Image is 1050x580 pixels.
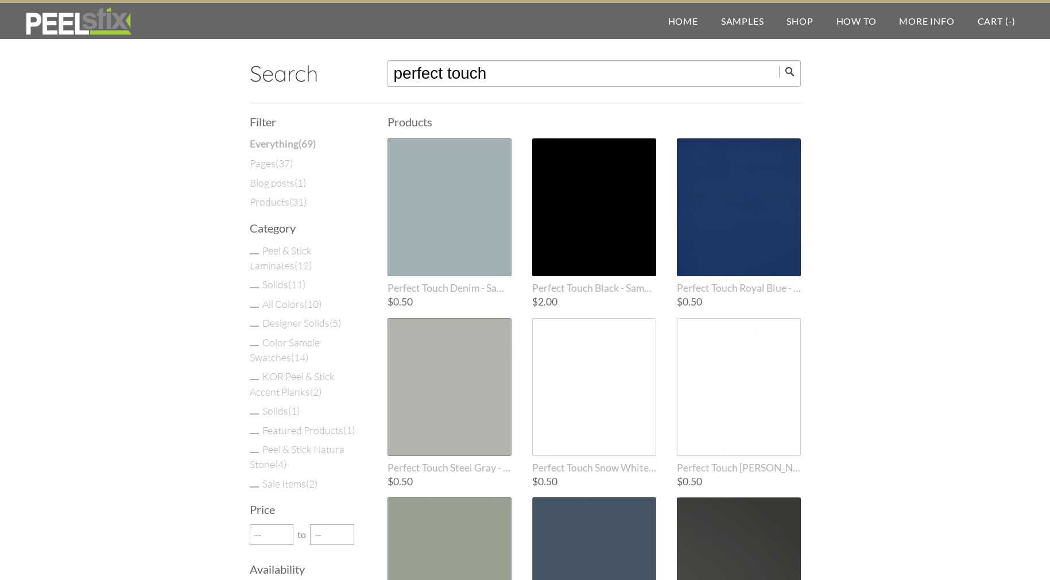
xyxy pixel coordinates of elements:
span: ( ) [275,458,286,470]
span: ( ) [295,259,312,272]
a: Perfect Touch Black - Sample [532,138,656,294]
span: 2 [313,385,319,398]
a: How To [825,3,888,39]
span: $0.50 [677,296,702,308]
input: Solids(1) [250,413,259,415]
a: Peel & Stick Laminates [250,244,312,272]
span: $0.50 [388,475,413,488]
span: ( ) [310,385,321,398]
span: $0.50 [532,475,557,488]
a: Perfect Touch Steel Gray - Sample [388,318,512,474]
a: Cart (-) [966,3,1027,39]
a: Perfect Touch Royal Blue - Sample [677,138,801,294]
a: KOR Peel & Stick Accent Planks [250,370,335,397]
span: ( ) [306,477,317,490]
a: Everything(69) [250,137,316,152]
span: 1 [346,424,352,436]
a: Peel & Stick Natura Stone [250,443,344,470]
a: More Info [888,3,966,39]
span: 10 [307,297,319,310]
a: Solids [262,404,300,417]
span: 69 [301,138,313,150]
a: Shop [775,3,824,39]
span: 31 [292,195,304,208]
input: All Colors(10) [250,307,259,308]
a: Products(31) [250,194,307,209]
span: 12 [297,259,309,272]
a: Pages(37) [250,156,293,171]
span: 14 [294,351,305,364]
input: -- [310,524,354,545]
span: to [293,530,310,539]
a: Home [657,3,710,39]
h2: Search [250,60,360,87]
span: ( ) [295,176,306,189]
span: ( ) [330,316,341,329]
span: 1 [297,176,303,189]
input: Featured Products(1) [250,433,259,434]
span: 37 [278,157,290,169]
h3: Availability [250,563,360,575]
a: Sale Items [262,477,317,490]
input: Submit [779,66,801,78]
a: Blog posts(1) [250,175,306,190]
span: Perfect Touch Snow White - Sample [532,462,656,474]
span: ( ) [343,424,355,436]
span: ( ) [288,404,300,417]
input: Peel & Stick Natura Stone(4) [250,452,259,453]
h3: Products [388,116,801,127]
span: ( ) [276,157,293,169]
a: Perfect Touch Snow White - Sample [532,318,656,474]
input: Solids(11) [250,287,259,288]
input: -- [250,524,294,545]
span: Perfect Touch Royal Blue - Sample [677,282,801,294]
span: 11 [291,278,303,291]
h3: Price [250,504,360,515]
span: 5 [332,316,338,329]
h3: Category [250,222,360,234]
a: Samples [710,3,776,39]
a: Featured Products [262,424,355,436]
a: All Colors [262,297,321,310]
span: $2.00 [532,296,557,308]
span: Perfect Touch Black - Sample [532,282,656,294]
span: 4 [278,458,284,470]
span: Perfect Touch Denim - Sample [388,282,512,294]
a: Solids [262,278,305,291]
span: ( ) [304,297,321,310]
img: REFACE SUPPLIES [23,7,134,36]
span: 1 [291,404,297,417]
input: Peel & Stick Laminates(12) [250,253,259,254]
a: Perfect Touch [PERSON_NAME] - Sample [677,318,801,474]
span: $0.50 [388,296,413,308]
span: ( ) [291,351,308,364]
span: ( ) [289,195,307,208]
input: KOR Peel & Stick Accent Planks(2) [250,379,259,380]
h3: Filter [250,116,360,127]
input: Color Sample Swatches(14) [250,345,259,346]
a: Perfect Touch Denim - Sample [388,138,512,294]
span: ( ) [299,138,316,150]
span: Perfect Touch Steel Gray - Sample [388,462,512,474]
span: ( ) [288,278,305,291]
span: Perfect Touch Matte White - Sample [677,462,801,474]
span: - [1008,16,1012,26]
a: Designer Solids [262,316,341,329]
span: 2 [309,477,315,490]
a: Color Sample Swatches [250,336,320,364]
input: Designer Solids(5) [250,326,259,327]
span: $0.50 [677,475,702,488]
input: Sale Items(2) [250,486,259,488]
